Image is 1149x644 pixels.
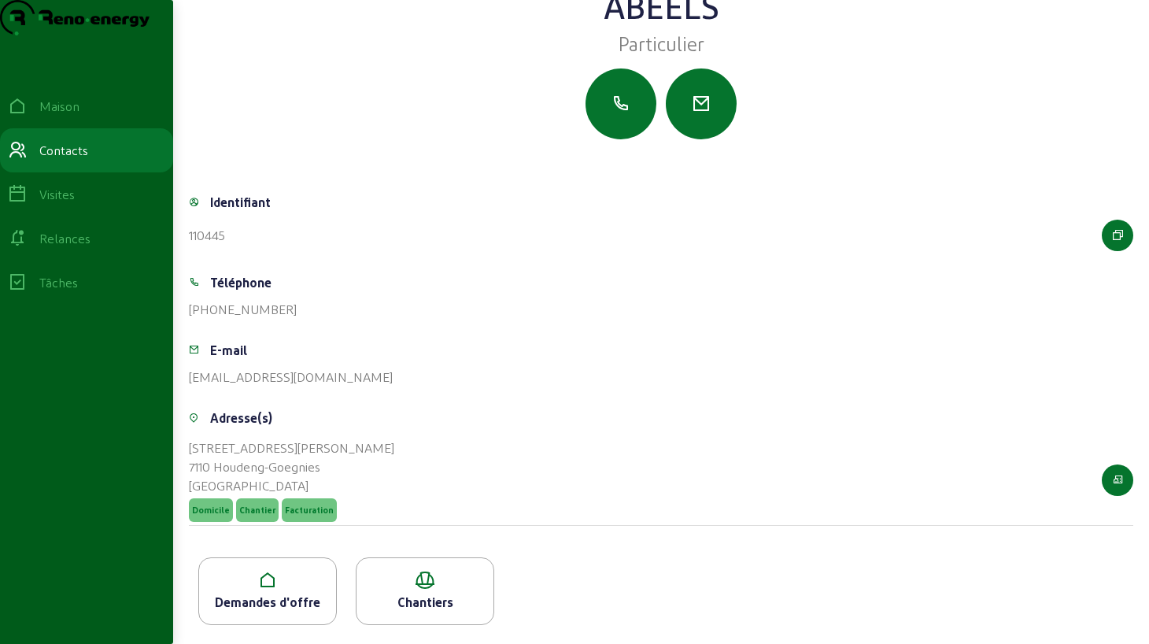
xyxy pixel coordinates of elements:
font: [PHONE_NUMBER] [189,302,297,316]
font: [STREET_ADDRESS][PERSON_NAME] [189,440,394,455]
font: Téléphone [210,275,272,290]
font: Adresse(s) [210,410,272,425]
font: Relances [39,231,91,246]
font: [EMAIL_ADDRESS][DOMAIN_NAME] [189,369,393,384]
font: Domicile [192,505,230,515]
font: Maison [39,98,79,113]
font: Identifiant [210,194,271,209]
font: E-mail [210,342,247,357]
font: Contacts [39,142,88,157]
font: Chantier [239,505,275,515]
font: 7110 Houdeng-Goegnies [189,459,320,474]
font: Particulier [619,32,704,54]
font: Tâches [39,275,78,290]
font: 110445 [189,228,225,242]
font: Demandes d'offre [215,594,320,609]
font: Visites [39,187,75,202]
font: Facturation [285,505,334,515]
font: [GEOGRAPHIC_DATA] [189,478,308,493]
font: Chantiers [397,594,453,609]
